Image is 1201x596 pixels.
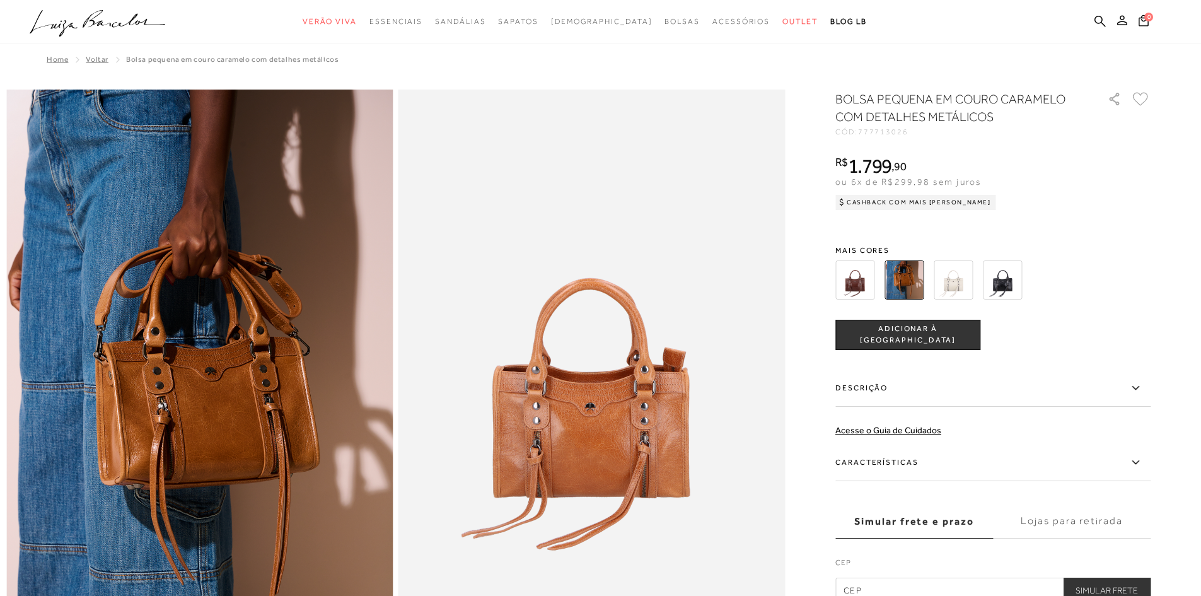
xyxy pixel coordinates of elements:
[835,156,848,168] i: R$
[835,195,996,210] div: Cashback com Mais [PERSON_NAME]
[1144,13,1153,21] span: 0
[835,445,1151,481] label: Características
[934,260,973,300] img: BOLSA PEQUENA EM COURO OFF WHITE COM DETALHES METÁLICOS
[830,17,867,26] span: BLOG LB
[1135,14,1152,31] button: 0
[836,324,980,346] span: ADICIONAR À [GEOGRAPHIC_DATA]
[894,160,906,173] span: 90
[303,17,357,26] span: Verão Viva
[835,320,980,350] button: ADICIONAR À [GEOGRAPHIC_DATA]
[993,505,1151,539] label: Lojas para retirada
[835,425,941,435] a: Acesse o Guia de Cuidados
[858,127,908,136] span: 777713026
[435,17,485,26] span: Sandálias
[303,10,357,33] a: noSubCategoriesText
[983,260,1022,300] img: BOLSA PEQUENA EM COURO PRETO COM DETALHES METÁLICOS
[664,10,700,33] a: noSubCategoriesText
[835,247,1151,254] span: Mais cores
[885,260,924,300] img: BOLSA PEQUENA EM COURO CARAMELO COM DETALHES METÁLICOS
[835,260,874,300] img: BOLSA PEQUENA EM COURO CAFÉ COM DETALHES METÁLICOS
[891,161,906,172] i: ,
[835,177,981,187] span: ou 6x de R$299,98 sem juros
[664,17,700,26] span: Bolsas
[830,10,867,33] a: BLOG LB
[551,17,653,26] span: [DEMOGRAPHIC_DATA]
[835,90,1072,126] h1: BOLSA PEQUENA EM COURO CARAMELO COM DETALHES METÁLICOS
[498,10,538,33] a: noSubCategoriesText
[86,55,108,64] a: Voltar
[782,17,818,26] span: Outlet
[782,10,818,33] a: noSubCategoriesText
[835,370,1151,407] label: Descrição
[498,17,538,26] span: Sapatos
[848,155,892,177] span: 1.799
[835,557,1151,575] label: CEP
[835,505,993,539] label: Simular frete e prazo
[712,17,770,26] span: Acessórios
[712,10,770,33] a: noSubCategoriesText
[835,128,1088,136] div: CÓD:
[126,55,339,64] span: BOLSA PEQUENA EM COURO CARAMELO COM DETALHES METÁLICOS
[47,55,68,64] a: Home
[551,10,653,33] a: noSubCategoriesText
[369,17,422,26] span: Essenciais
[435,10,485,33] a: noSubCategoriesText
[369,10,422,33] a: noSubCategoriesText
